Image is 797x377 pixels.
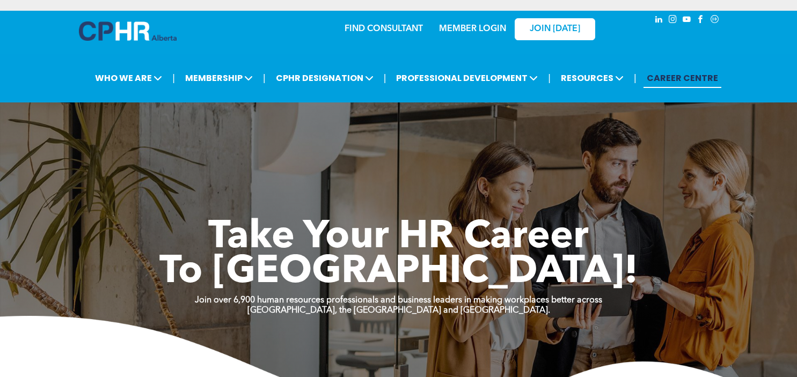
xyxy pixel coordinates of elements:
[644,68,721,88] a: CAREER CENTRE
[515,18,595,40] a: JOIN [DATE]
[79,21,177,41] img: A blue and white logo for cp alberta
[172,67,175,89] li: |
[653,13,665,28] a: linkedin
[182,68,256,88] span: MEMBERSHIP
[273,68,377,88] span: CPHR DESIGNATION
[393,68,541,88] span: PROFESSIONAL DEVELOPMENT
[548,67,551,89] li: |
[681,13,693,28] a: youtube
[439,25,506,33] a: MEMBER LOGIN
[92,68,165,88] span: WHO WE ARE
[345,25,423,33] a: FIND CONSULTANT
[530,24,580,34] span: JOIN [DATE]
[384,67,386,89] li: |
[263,67,266,89] li: |
[247,306,550,315] strong: [GEOGRAPHIC_DATA], the [GEOGRAPHIC_DATA] and [GEOGRAPHIC_DATA].
[558,68,627,88] span: RESOURCES
[195,296,602,305] strong: Join over 6,900 human resources professionals and business leaders in making workplaces better ac...
[695,13,707,28] a: facebook
[667,13,679,28] a: instagram
[208,218,589,257] span: Take Your HR Career
[634,67,637,89] li: |
[159,253,638,292] span: To [GEOGRAPHIC_DATA]!
[709,13,721,28] a: Social network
